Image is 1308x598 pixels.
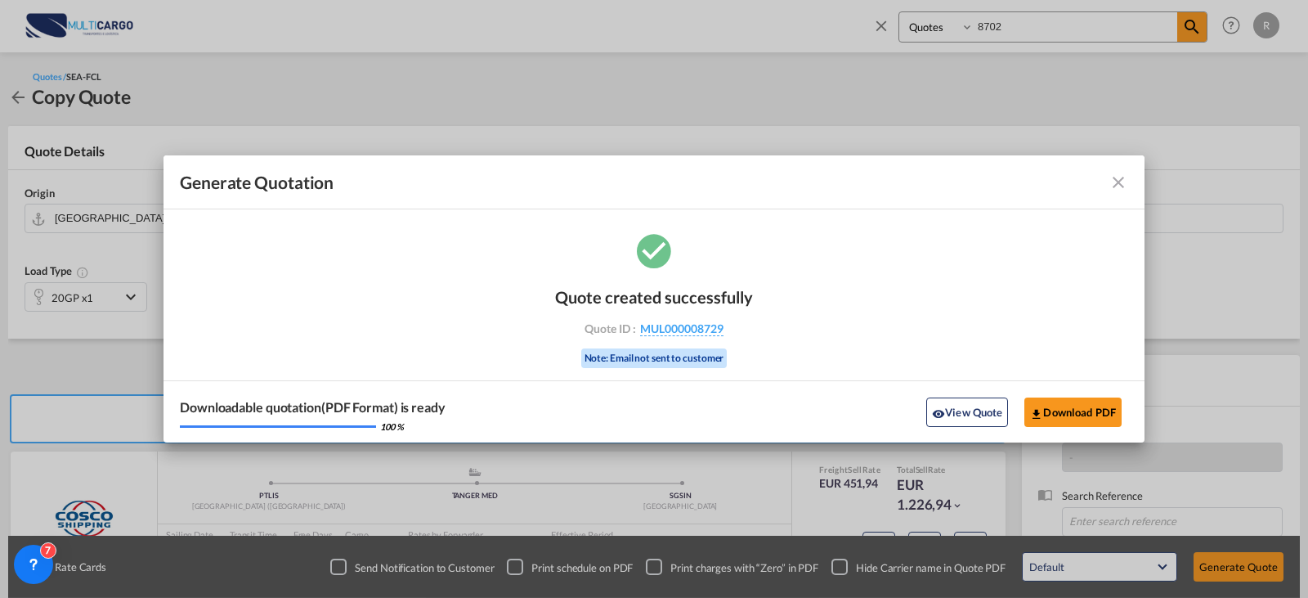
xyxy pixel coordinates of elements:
div: 100 % [380,420,404,433]
div: Note: Email not sent to customer [581,348,728,369]
div: Downloadable quotation(PDF Format) is ready [180,398,446,416]
md-dialog: Generate Quotation Quote ... [163,155,1144,443]
md-icon: icon-checkbox-marked-circle [634,230,674,271]
span: MUL000008729 [640,321,723,336]
md-icon: icon-download [1030,407,1043,420]
button: icon-eyeView Quote [926,398,1008,427]
md-icon: icon-eye [932,407,945,420]
span: Generate Quotation [180,172,334,193]
button: Download PDF [1024,398,1122,427]
div: Quote created successfully [555,287,753,307]
div: Quote ID : [559,321,749,336]
md-icon: icon-close fg-AAA8AD cursor m-0 [1109,173,1128,192]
